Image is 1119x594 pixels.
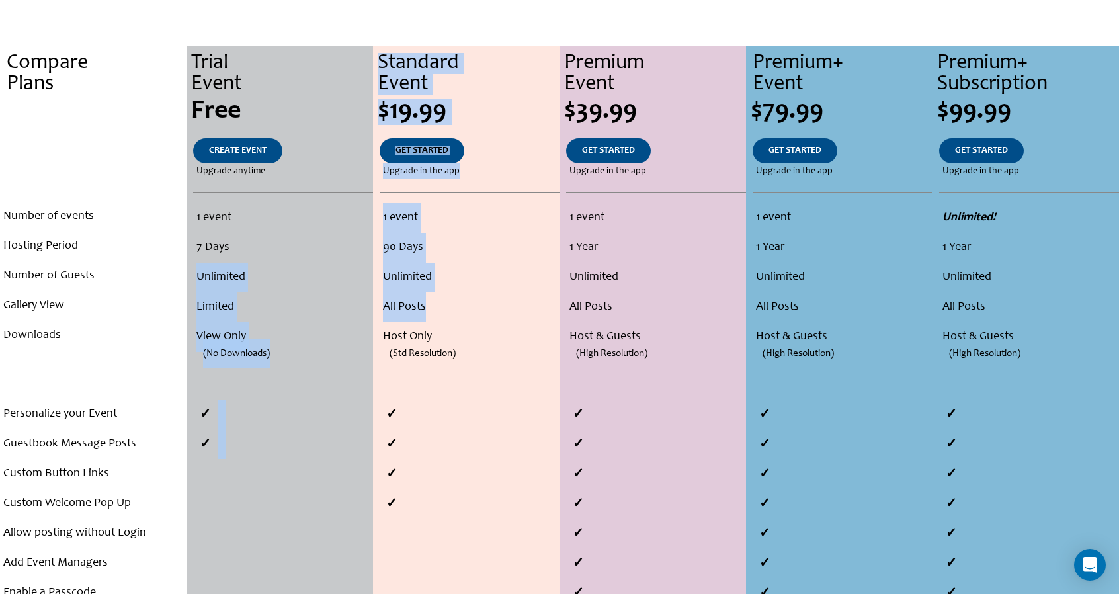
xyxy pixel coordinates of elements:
li: Unlimited [942,263,1116,292]
div: $99.99 [937,99,1119,125]
span: (No Downloads) [203,339,270,368]
div: Standard Event [378,53,559,95]
span: (Std Resolution) [390,339,456,368]
li: All Posts [383,292,556,322]
div: $79.99 [751,99,932,125]
li: Number of events [3,202,183,232]
span: CREATE EVENT [209,146,267,155]
span: . [90,99,97,125]
a: . [76,138,110,163]
li: Custom Button Links [3,459,183,489]
div: Trial Event [191,53,373,95]
strong: Unlimited! [942,212,996,224]
a: GET STARTED [380,138,464,163]
li: 7 Days [196,233,369,263]
div: Premium+ Event [753,53,932,95]
li: 90 Days [383,233,556,263]
li: 1 event [756,203,929,233]
a: GET STARTED [939,138,1024,163]
div: $39.99 [564,99,746,125]
li: 1 event [569,203,743,233]
span: Upgrade anytime [196,163,265,179]
a: GET STARTED [566,138,651,163]
span: Upgrade in the app [942,163,1019,179]
li: Unlimited [196,263,369,292]
span: (High Resolution) [763,339,834,368]
span: . [92,146,95,155]
div: $19.99 [378,99,559,125]
li: 1 Year [942,233,1116,263]
li: View Only [196,322,369,352]
li: All Posts [942,292,1116,322]
li: Number of Guests [3,261,183,291]
a: CREATE EVENT [193,138,282,163]
li: Unlimited [756,263,929,292]
div: Compare Plans [7,53,186,95]
span: (High Resolution) [949,339,1020,368]
li: Custom Welcome Pop Up [3,489,183,519]
div: Premium+ Subscription [937,53,1119,95]
li: Allow posting without Login [3,519,183,548]
span: GET STARTED [395,146,448,155]
a: GET STARTED [753,138,837,163]
span: . [92,167,95,176]
li: Limited [196,292,369,322]
li: All Posts [756,292,929,322]
span: Upgrade in the app [383,163,460,179]
span: Upgrade in the app [756,163,833,179]
span: (High Resolution) [576,339,647,368]
li: Host & Guests [569,322,743,352]
li: Gallery View [3,291,183,321]
li: 1 Year [569,233,743,263]
span: GET STARTED [955,146,1008,155]
li: Add Event Managers [3,548,183,578]
li: Host & Guests [942,322,1116,352]
li: Unlimited [569,263,743,292]
li: Guestbook Message Posts [3,429,183,459]
li: 1 event [196,203,369,233]
div: Premium Event [564,53,746,95]
span: Upgrade in the app [569,163,646,179]
li: Downloads [3,321,183,351]
div: Free [191,99,373,125]
li: Unlimited [383,263,556,292]
li: 1 event [383,203,556,233]
span: GET STARTED [768,146,821,155]
li: Host Only [383,322,556,352]
div: Open Intercom Messenger [1074,549,1106,581]
span: GET STARTED [582,146,635,155]
li: All Posts [569,292,743,322]
li: Hosting Period [3,232,183,261]
li: 1 Year [756,233,929,263]
li: Host & Guests [756,322,929,352]
li: Personalize your Event [3,400,183,429]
